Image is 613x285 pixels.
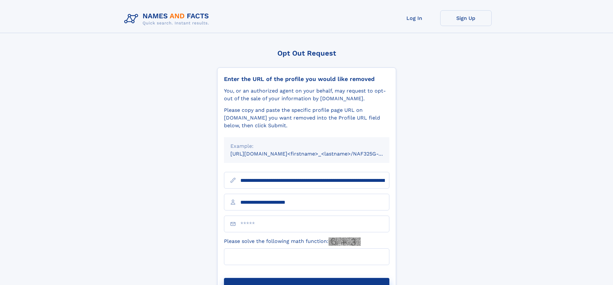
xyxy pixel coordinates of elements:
[224,106,389,129] div: Please copy and paste the specific profile page URL on [DOMAIN_NAME] you want removed into the Pr...
[122,10,214,28] img: Logo Names and Facts
[389,10,440,26] a: Log In
[440,10,492,26] a: Sign Up
[230,151,402,157] small: [URL][DOMAIN_NAME]<firstname>_<lastname>/NAF325G-xxxxxxxx
[224,87,389,102] div: You, or an authorized agent on your behalf, may request to opt-out of the sale of your informatio...
[230,142,383,150] div: Example:
[224,76,389,83] div: Enter the URL of the profile you would like removed
[217,49,396,57] div: Opt Out Request
[224,237,361,246] label: Please solve the following math function:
